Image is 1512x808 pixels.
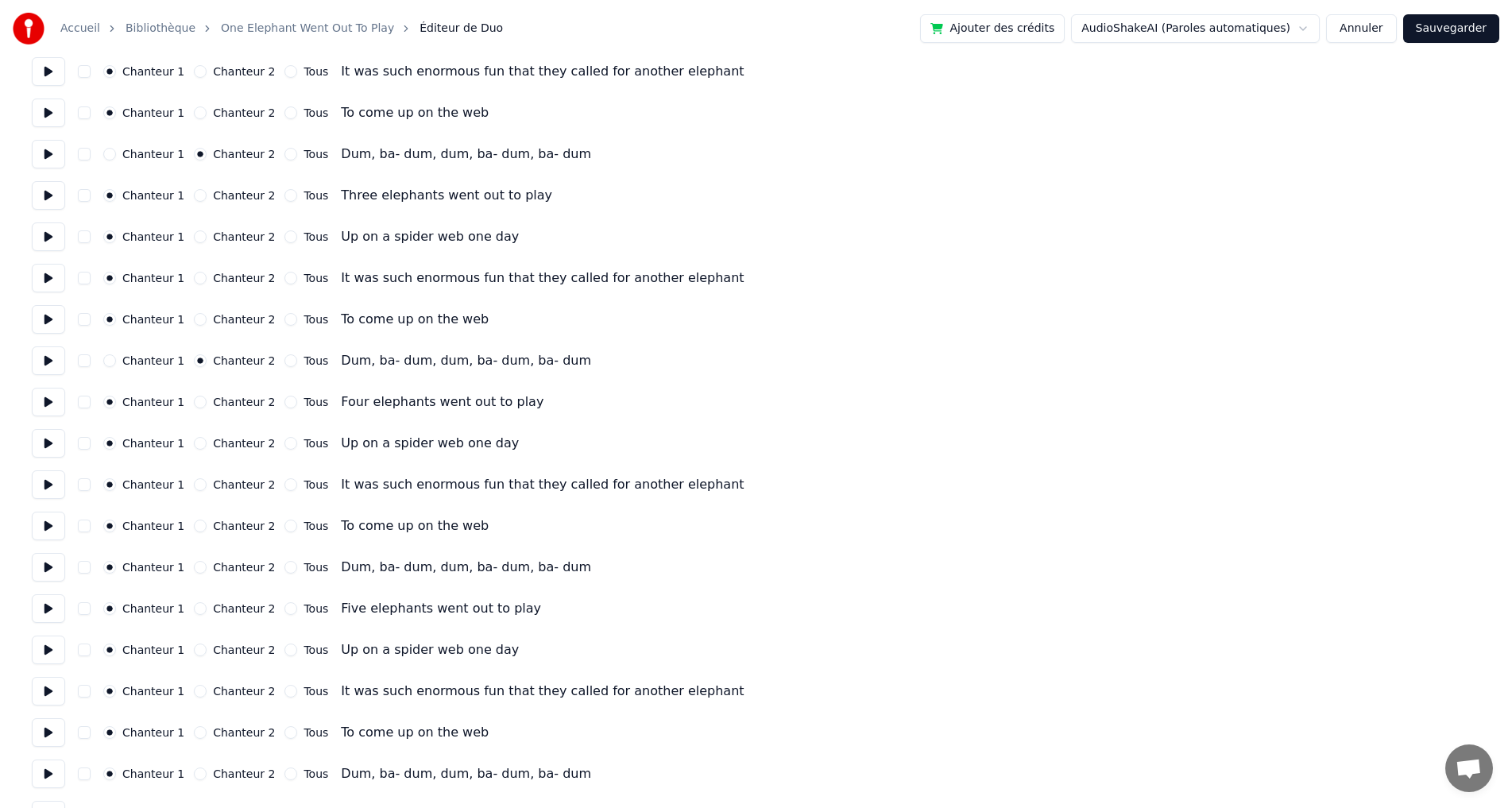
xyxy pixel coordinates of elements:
[1326,14,1396,43] button: Annuler
[213,438,275,449] label: Chanteur 2
[213,396,275,408] label: Chanteur 2
[213,479,275,490] label: Chanteur 2
[122,438,184,449] label: Chanteur 1
[420,21,503,37] span: Éditeur de Duo
[1445,744,1493,792] a: Ouvrir le chat
[304,479,328,490] label: Tous
[122,479,184,490] label: Chanteur 1
[122,727,184,738] label: Chanteur 1
[122,107,184,118] label: Chanteur 1
[304,644,328,655] label: Tous
[341,434,519,453] div: Up on a spider web one day
[122,603,184,614] label: Chanteur 1
[213,273,275,284] label: Chanteur 2
[304,66,328,77] label: Tous
[122,520,184,532] label: Chanteur 1
[304,355,328,366] label: Tous
[341,227,519,246] div: Up on a spider web one day
[122,66,184,77] label: Chanteur 1
[304,603,328,614] label: Tous
[122,314,184,325] label: Chanteur 1
[304,273,328,284] label: Tous
[213,355,275,366] label: Chanteur 2
[213,66,275,77] label: Chanteur 2
[60,21,503,37] nav: breadcrumb
[122,562,184,573] label: Chanteur 1
[341,640,519,659] div: Up on a spider web one day
[13,13,44,44] img: youka
[304,107,328,118] label: Tous
[341,351,591,370] div: Dum, ba- dum, dum, ba- dum, ba- dum
[122,768,184,779] label: Chanteur 1
[213,107,275,118] label: Chanteur 2
[213,562,275,573] label: Chanteur 2
[341,558,591,577] div: Dum, ba- dum, dum, ba- dum, ba- dum
[122,686,184,697] label: Chanteur 1
[341,764,591,783] div: Dum, ba- dum, dum, ba- dum, ba- dum
[1403,14,1499,43] button: Sauvegarder
[304,768,328,779] label: Tous
[304,314,328,325] label: Tous
[304,396,328,408] label: Tous
[341,682,744,701] div: It was such enormous fun that they called for another elephant
[122,231,184,242] label: Chanteur 1
[60,21,100,37] a: Accueil
[122,273,184,284] label: Chanteur 1
[304,190,328,201] label: Tous
[304,231,328,242] label: Tous
[213,314,275,325] label: Chanteur 2
[341,186,552,205] div: Three elephants went out to play
[126,21,195,37] a: Bibliothèque
[213,190,275,201] label: Chanteur 2
[122,355,184,366] label: Chanteur 1
[304,438,328,449] label: Tous
[213,768,275,779] label: Chanteur 2
[920,14,1065,43] button: Ajouter des crédits
[304,686,328,697] label: Tous
[221,21,394,37] a: One Elephant Went Out To Play
[213,686,275,697] label: Chanteur 2
[341,723,489,742] div: To come up on the web
[341,310,489,329] div: To come up on the web
[341,516,489,535] div: To come up on the web
[213,644,275,655] label: Chanteur 2
[122,644,184,655] label: Chanteur 1
[341,392,543,412] div: Four elephants went out to play
[213,520,275,532] label: Chanteur 2
[341,475,744,494] div: It was such enormous fun that they called for another elephant
[304,149,328,160] label: Tous
[341,269,744,288] div: It was such enormous fun that they called for another elephant
[304,520,328,532] label: Tous
[304,727,328,738] label: Tous
[213,603,275,614] label: Chanteur 2
[341,103,489,122] div: To come up on the web
[213,149,275,160] label: Chanteur 2
[213,727,275,738] label: Chanteur 2
[213,231,275,242] label: Chanteur 2
[341,599,541,618] div: Five elephants went out to play
[341,145,591,164] div: Dum, ba- dum, dum, ba- dum, ba- dum
[341,62,744,81] div: It was such enormous fun that they called for another elephant
[122,190,184,201] label: Chanteur 1
[122,149,184,160] label: Chanteur 1
[304,562,328,573] label: Tous
[122,396,184,408] label: Chanteur 1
